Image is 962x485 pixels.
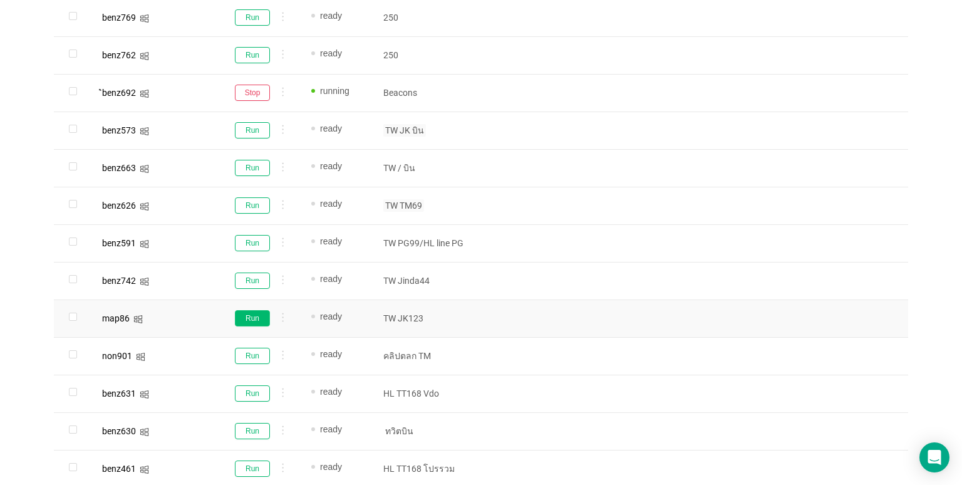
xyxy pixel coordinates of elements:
div: benz591 [102,239,136,248]
p: TW Jinda44 [383,274,475,287]
p: HL TT168 Vdo [383,387,475,400]
button: Run [235,461,270,477]
span: ready [320,349,342,359]
button: Run [235,47,270,63]
span: ready [320,424,342,434]
span: ready [320,236,342,246]
div: non901 [102,352,132,360]
i: icon: windows [140,164,149,174]
button: Run [235,160,270,176]
span: ready [320,462,342,472]
p: 250 [383,49,475,61]
div: benz573 [102,126,136,135]
p: TW PG99/HL line PG [383,237,475,249]
p: Beacons [383,86,475,99]
div: benz631 [102,389,136,398]
span: ทวิตบิน [383,425,415,437]
p: คลิปตลก TM [383,350,475,362]
div: ิbenz692 [102,88,136,97]
i: icon: windows [140,127,149,136]
div: benz762 [102,51,136,60]
div: benz626 [102,201,136,210]
i: icon: windows [140,89,149,98]
button: Run [235,423,270,439]
i: icon: windows [140,239,149,249]
span: ready [320,199,342,209]
button: Run [235,197,270,214]
i: icon: windows [140,390,149,399]
div: benz769 [102,13,136,22]
button: Run [235,310,270,326]
i: icon: windows [140,202,149,211]
span: ready [320,48,342,58]
i: icon: windows [140,427,149,437]
span: ready [320,123,342,133]
button: Stop [235,85,270,101]
button: Run [235,348,270,364]
span: ready [320,274,342,284]
span: ready [320,11,342,21]
i: icon: windows [140,51,149,61]
span: TW JK บิน [383,124,426,137]
span: ready [320,311,342,321]
button: Run [235,273,270,289]
p: 250 [383,11,475,24]
div: benz461 [102,464,136,473]
div: map86 [102,314,130,323]
div: benz742 [102,276,136,285]
p: HL TT168 โปรรวม [383,462,475,475]
p: TW JK123 [383,312,475,325]
span: ready [320,161,342,171]
button: Run [235,122,270,138]
i: icon: windows [140,465,149,474]
span: ready [320,387,342,397]
div: Open Intercom Messenger [919,442,949,472]
i: icon: windows [140,14,149,23]
i: icon: windows [140,277,149,286]
button: Run [235,235,270,251]
div: benz630 [102,427,136,435]
i: icon: windows [136,352,145,362]
div: benz663 [102,164,136,172]
button: Run [235,9,270,26]
p: TW / บิน [383,162,475,174]
span: TW TM69 [383,199,424,212]
button: Run [235,385,270,402]
i: icon: windows [133,315,143,324]
span: running [320,86,349,96]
